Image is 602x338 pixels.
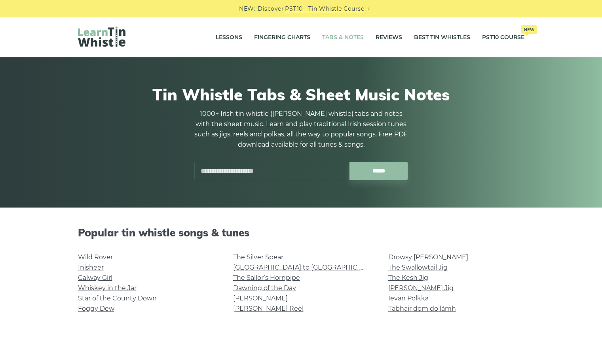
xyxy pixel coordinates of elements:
[233,253,283,261] a: The Silver Spear
[414,28,470,47] a: Best Tin Whistles
[216,28,242,47] a: Lessons
[388,284,454,292] a: [PERSON_NAME] Jig
[233,274,300,281] a: The Sailor’s Hornpipe
[233,295,288,302] a: [PERSON_NAME]
[254,28,310,47] a: Fingering Charts
[388,295,429,302] a: Ievan Polkka
[233,284,296,292] a: Dawning of the Day
[322,28,364,47] a: Tabs & Notes
[194,109,408,150] p: 1000+ Irish tin whistle ([PERSON_NAME] whistle) tabs and notes with the sheet music. Learn and pl...
[521,25,537,34] span: New
[482,28,524,47] a: PST10 CourseNew
[78,264,104,271] a: Inisheer
[78,26,125,47] img: LearnTinWhistle.com
[78,284,137,292] a: Whiskey in the Jar
[78,305,114,312] a: Foggy Dew
[78,253,113,261] a: Wild Rover
[388,274,428,281] a: The Kesh Jig
[388,264,448,271] a: The Swallowtail Jig
[78,85,524,104] h1: Tin Whistle Tabs & Sheet Music Notes
[376,28,402,47] a: Reviews
[233,305,304,312] a: [PERSON_NAME] Reel
[388,253,468,261] a: Drowsy [PERSON_NAME]
[78,274,112,281] a: Galway Girl
[78,295,157,302] a: Star of the County Down
[233,264,379,271] a: [GEOGRAPHIC_DATA] to [GEOGRAPHIC_DATA]
[78,227,524,239] h2: Popular tin whistle songs & tunes
[388,305,456,312] a: Tabhair dom do lámh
